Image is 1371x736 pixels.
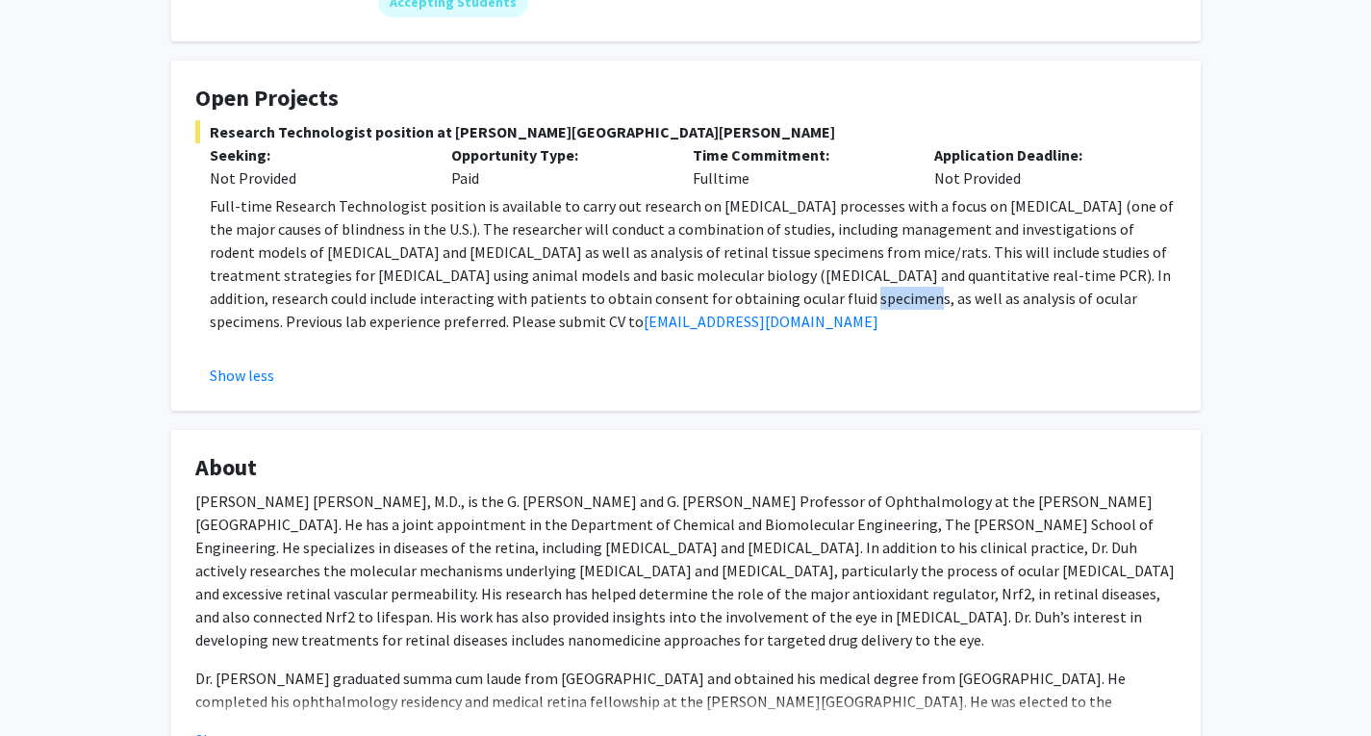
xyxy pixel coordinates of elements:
[693,143,905,166] p: Time Commitment:
[195,454,1177,482] h4: About
[934,143,1147,166] p: Application Deadline:
[210,364,274,387] button: Show less
[451,143,664,166] p: Opportunity Type:
[644,312,878,331] a: [EMAIL_ADDRESS][DOMAIN_NAME]
[14,649,82,722] iframe: Chat
[195,667,1177,736] p: Dr. [PERSON_NAME] graduated summa cum laude from [GEOGRAPHIC_DATA] and obtained his medical degre...
[195,85,1177,113] h4: Open Projects
[210,143,422,166] p: Seeking:
[920,143,1161,190] div: Not Provided
[437,143,678,190] div: Paid
[195,120,1177,143] span: Research Technologist position at [PERSON_NAME][GEOGRAPHIC_DATA][PERSON_NAME]
[210,194,1177,333] p: Full-time Research Technologist position is available to carry out research on [MEDICAL_DATA] pro...
[678,143,920,190] div: Fulltime
[210,166,422,190] div: Not Provided
[195,490,1177,651] p: [PERSON_NAME] [PERSON_NAME], M.D., is the G. [PERSON_NAME] and G. [PERSON_NAME] Professor of Opht...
